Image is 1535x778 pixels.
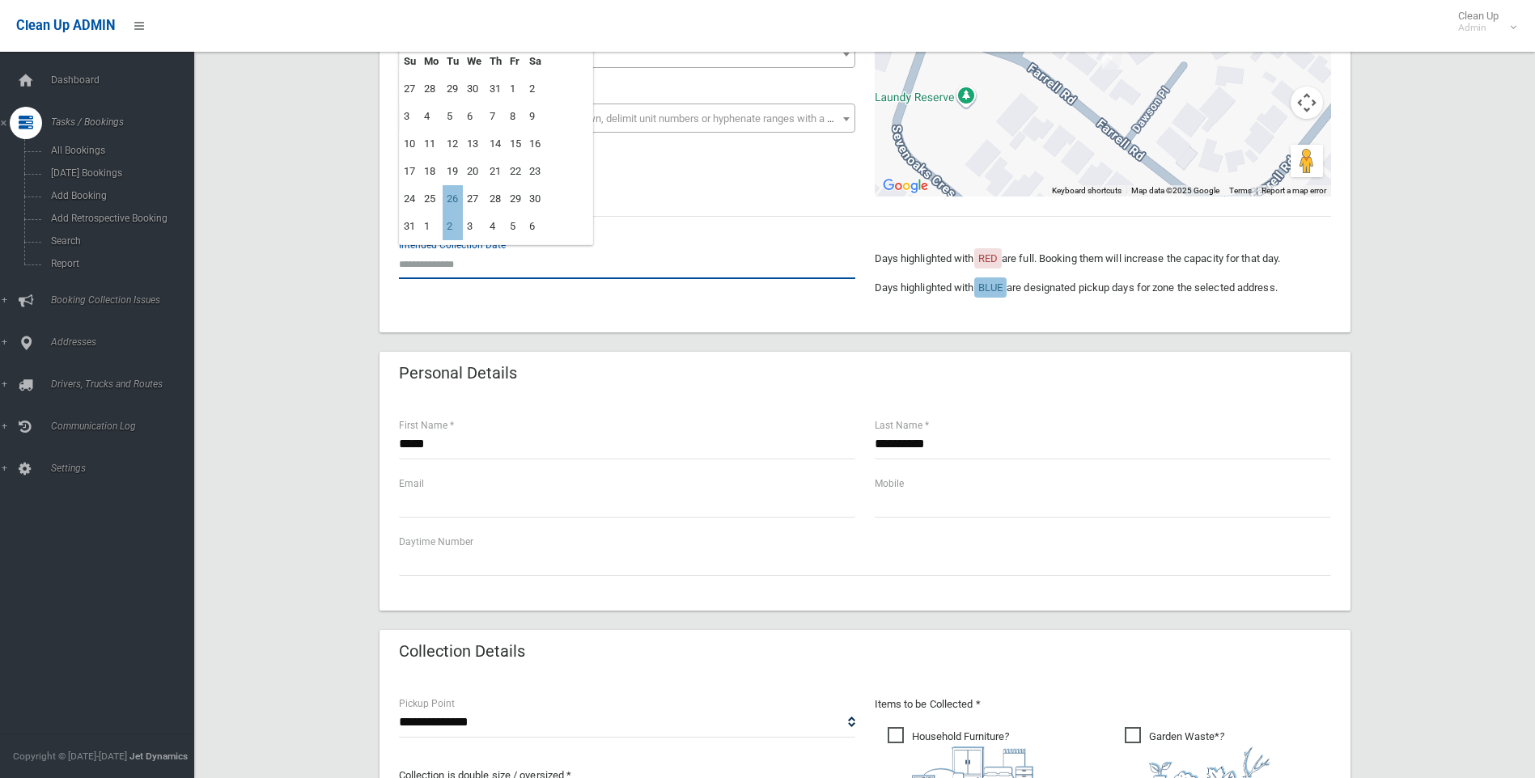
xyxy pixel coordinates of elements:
[463,75,486,103] td: 30
[46,190,193,201] span: Add Booking
[525,75,545,103] td: 2
[46,116,206,128] span: Tasks / Bookings
[409,112,862,125] span: Select the unit number from the dropdown, delimit unit numbers or hyphenate ranges with a comma
[443,103,463,130] td: 5
[506,130,525,158] td: 15
[506,48,525,75] th: Fr
[443,48,463,75] th: Tu
[443,185,463,213] td: 26
[46,258,193,269] span: Report
[978,281,1003,294] span: BLUE
[420,75,443,103] td: 28
[46,235,193,247] span: Search
[46,463,206,474] span: Settings
[400,158,420,185] td: 17
[46,145,193,156] span: All Bookings
[380,357,536,389] header: Personal Details
[46,167,193,179] span: [DATE] Bookings
[46,421,206,432] span: Communication Log
[129,751,188,762] strong: Jet Dynamics
[525,158,545,185] td: 23
[443,130,463,158] td: 12
[1261,186,1326,195] a: Report a map error
[400,185,420,213] td: 24
[525,185,545,213] td: 30
[875,278,1331,298] p: Days highlighted with are designated pickup days for zone the selected address.
[46,378,206,390] span: Drivers, Trucks and Routes
[46,294,206,306] span: Booking Collection Issues
[506,103,525,130] td: 8
[400,130,420,158] td: 10
[525,48,545,75] th: Sa
[879,175,932,197] a: Open this area in Google Maps (opens a new window)
[13,751,127,762] span: Copyright © [DATE]-[DATE]
[486,158,506,185] td: 21
[46,213,193,224] span: Add Retrospective Booking
[16,18,115,33] span: Clean Up ADMIN
[506,213,525,240] td: 5
[400,75,420,103] td: 27
[46,74,206,86] span: Dashboard
[1291,145,1323,177] button: Drag Pegman onto the map to open Street View
[506,75,525,103] td: 1
[875,695,1331,714] p: Items to be Collected *
[525,103,545,130] td: 9
[875,249,1331,268] p: Days highlighted with are full. Booking them will increase the capacity for that day.
[1450,10,1515,34] span: Clean Up
[1052,185,1122,197] button: Keyboard shortcuts
[486,130,506,158] td: 14
[486,185,506,213] td: 28
[463,130,486,158] td: 13
[525,213,545,240] td: 6
[403,43,851,66] span: 18
[400,103,420,130] td: 3
[420,185,443,213] td: 25
[400,213,420,240] td: 31
[1131,186,1219,195] span: Map data ©2025 Google
[463,158,486,185] td: 20
[1229,186,1252,195] a: Terms
[463,103,486,130] td: 6
[486,75,506,103] td: 31
[400,48,420,75] th: Su
[486,48,506,75] th: Th
[463,48,486,75] th: We
[506,185,525,213] td: 29
[486,103,506,130] td: 7
[879,175,932,197] img: Google
[463,213,486,240] td: 3
[420,130,443,158] td: 11
[525,130,545,158] td: 16
[420,158,443,185] td: 18
[420,48,443,75] th: Mo
[443,158,463,185] td: 19
[420,103,443,130] td: 4
[380,636,545,667] header: Collection Details
[978,252,998,264] span: RED
[1102,42,1122,70] div: 18 Farrell Road, BASS HILL NSW 2197
[399,39,855,68] span: 18
[46,336,206,348] span: Addresses
[1458,22,1499,34] small: Admin
[1291,87,1323,119] button: Map camera controls
[443,75,463,103] td: 29
[463,185,486,213] td: 27
[443,213,463,240] td: 2
[506,158,525,185] td: 22
[486,213,506,240] td: 4
[420,213,443,240] td: 1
